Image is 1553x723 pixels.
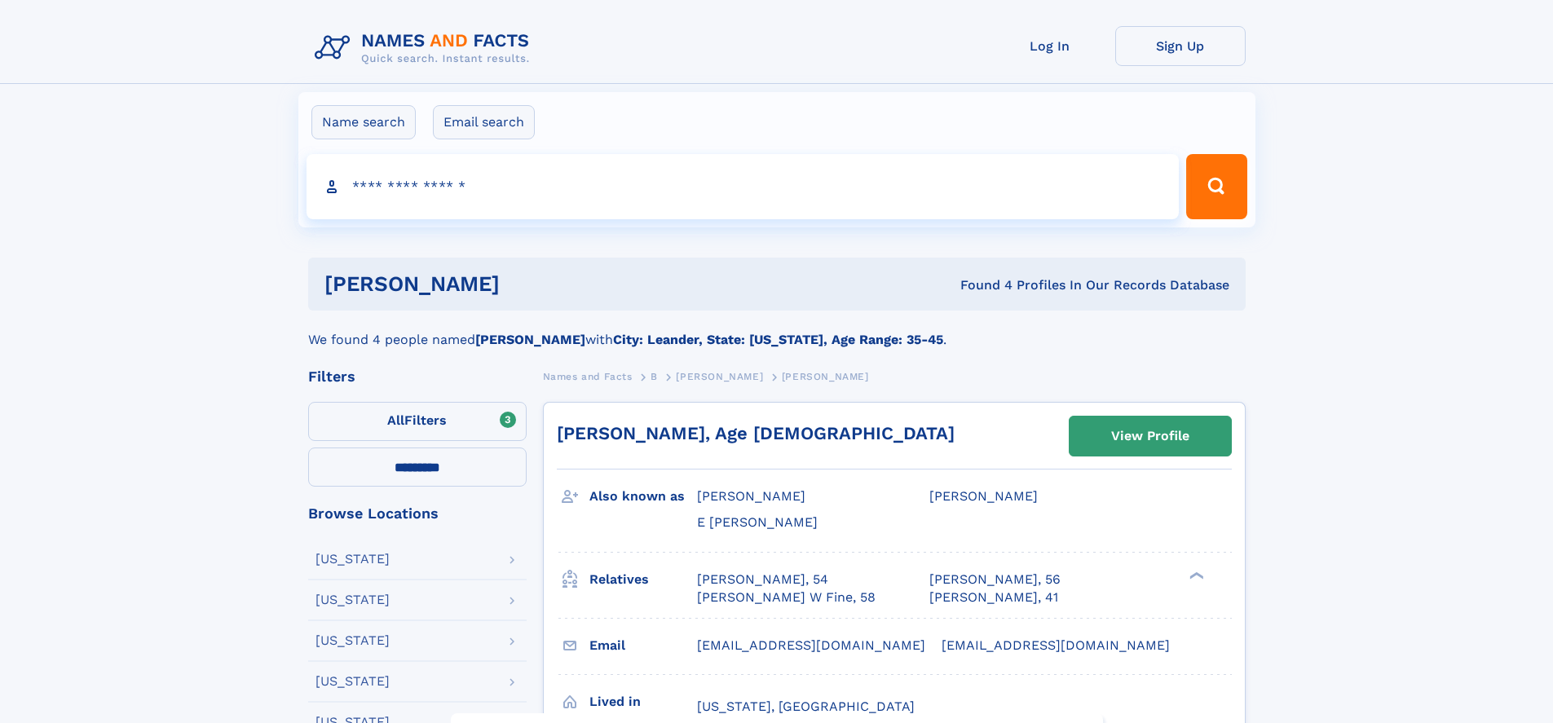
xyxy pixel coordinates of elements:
[697,488,805,504] span: [PERSON_NAME]
[308,311,1246,350] div: We found 4 people named with .
[697,637,925,653] span: [EMAIL_ADDRESS][DOMAIN_NAME]
[308,26,543,70] img: Logo Names and Facts
[697,589,876,606] a: [PERSON_NAME] W Fine, 58
[697,699,915,714] span: [US_STATE], [GEOGRAPHIC_DATA]
[1186,154,1246,219] button: Search Button
[315,593,390,606] div: [US_STATE]
[676,371,763,382] span: [PERSON_NAME]
[589,566,697,593] h3: Relatives
[433,105,535,139] label: Email search
[307,154,1180,219] input: search input
[308,369,527,384] div: Filters
[315,675,390,688] div: [US_STATE]
[543,366,633,386] a: Names and Facts
[589,483,697,510] h3: Also known as
[676,366,763,386] a: [PERSON_NAME]
[475,332,585,347] b: [PERSON_NAME]
[557,423,955,443] a: [PERSON_NAME], Age [DEMOGRAPHIC_DATA]
[782,371,869,382] span: [PERSON_NAME]
[929,488,1038,504] span: [PERSON_NAME]
[651,371,658,382] span: B
[651,366,658,386] a: B
[697,514,818,530] span: E [PERSON_NAME]
[324,274,730,294] h1: [PERSON_NAME]
[1111,417,1189,455] div: View Profile
[929,571,1061,589] a: [PERSON_NAME], 56
[387,412,404,428] span: All
[1185,570,1205,580] div: ❯
[985,26,1115,66] a: Log In
[697,571,828,589] a: [PERSON_NAME], 54
[613,332,943,347] b: City: Leander, State: [US_STATE], Age Range: 35-45
[942,637,1170,653] span: [EMAIL_ADDRESS][DOMAIN_NAME]
[315,634,390,647] div: [US_STATE]
[1070,417,1231,456] a: View Profile
[589,632,697,659] h3: Email
[308,402,527,441] label: Filters
[311,105,416,139] label: Name search
[308,506,527,521] div: Browse Locations
[929,589,1058,606] a: [PERSON_NAME], 41
[730,276,1229,294] div: Found 4 Profiles In Our Records Database
[589,688,697,716] h3: Lived in
[1115,26,1246,66] a: Sign Up
[315,553,390,566] div: [US_STATE]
